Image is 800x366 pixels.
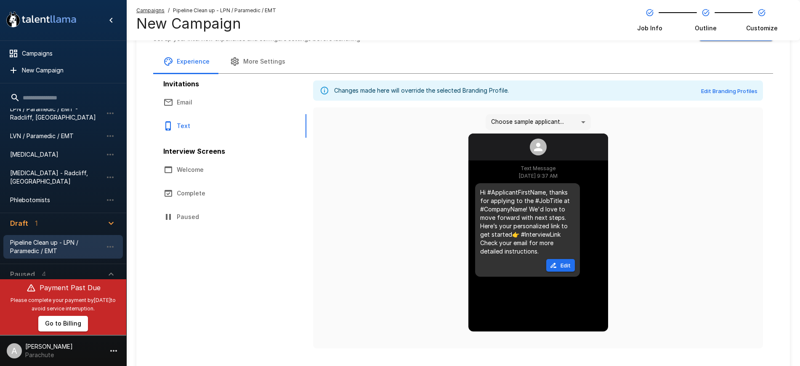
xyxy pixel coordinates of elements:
button: Edit Branding Profiles [699,85,760,98]
span: Job Info [637,24,662,32]
p: [DATE] 9:37 AM [519,172,558,180]
button: Complete [153,182,305,205]
u: Campaigns [136,7,165,13]
span: / [168,6,170,15]
button: Welcome [153,158,305,182]
button: Text [153,114,305,138]
span: Pipeline Clean up - LPN / Paramedic / EMT [173,6,276,15]
p: Text Message [521,165,555,172]
span: Customize [746,24,778,32]
span: Outline [695,24,717,32]
div: Choose sample applicant... [486,114,591,130]
button: Paused [153,205,305,229]
h4: New Campaign [136,15,241,32]
button: Email [153,91,305,114]
button: More Settings [220,50,295,73]
p: Hi #ApplicantFirstName, thanks for applying to the #JobTitle at #CompanyName! We'd love to move f... [480,188,575,256]
button: Experience [153,50,220,73]
div: Changes made here will override the selected Branding Profile. [334,83,509,98]
button: Edit [546,259,575,272]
